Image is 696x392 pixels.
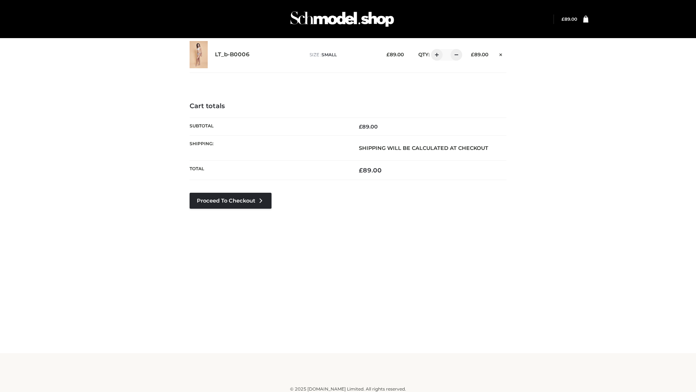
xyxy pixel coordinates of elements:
[471,52,474,57] span: £
[359,123,378,130] bdi: 89.00
[190,193,272,209] a: Proceed to Checkout
[359,167,363,174] span: £
[562,16,577,22] bdi: 89.00
[411,49,460,61] div: QTY:
[386,52,390,57] span: £
[359,167,382,174] bdi: 89.00
[359,123,362,130] span: £
[359,145,488,151] strong: Shipping will be calculated at checkout
[496,49,506,58] a: Remove this item
[215,51,250,58] a: LT_b-B0006
[190,118,348,135] th: Subtotal
[190,41,208,68] img: LT_b-B0006 - SMALL
[190,135,348,160] th: Shipping:
[562,16,564,22] span: £
[310,52,375,58] p: size :
[562,16,577,22] a: £89.00
[190,102,506,110] h4: Cart totals
[190,161,348,180] th: Total
[386,52,404,57] bdi: 89.00
[288,5,397,33] img: Schmodel Admin 964
[322,52,337,57] span: SMALL
[471,52,488,57] bdi: 89.00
